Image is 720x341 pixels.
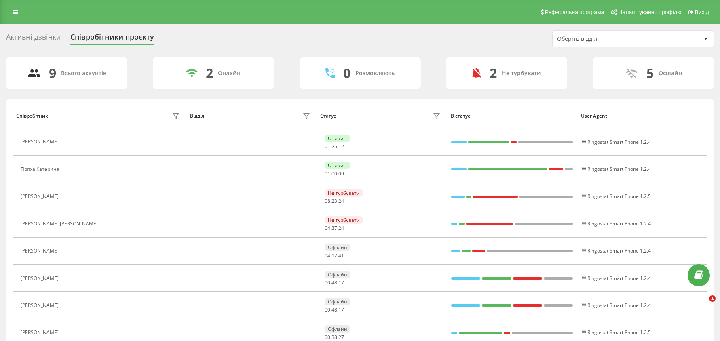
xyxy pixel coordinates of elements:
[582,329,651,336] span: W Ringostat Smart Phone 1.2.5
[325,225,344,231] div: : :
[557,36,654,42] div: Оберіть відділ
[582,302,651,309] span: W Ringostat Smart Phone 1.2.4
[582,193,651,200] span: W Ringostat Smart Phone 1.2.5
[16,113,48,119] div: Співробітник
[325,244,350,251] div: Офлайн
[70,33,154,45] div: Співробітники проєкту
[451,113,573,119] div: В статусі
[331,143,337,150] span: 25
[582,275,651,282] span: W Ringostat Smart Phone 1.2.4
[49,65,56,81] div: 9
[693,295,712,315] iframe: Intercom live chat
[695,9,709,15] span: Вихід
[21,221,100,227] div: [PERSON_NAME] [PERSON_NAME]
[320,113,336,119] div: Статус
[325,216,363,224] div: Не турбувати
[6,33,61,45] div: Активні дзвінки
[325,198,330,204] span: 08
[325,307,344,313] div: : :
[338,252,344,259] span: 41
[545,9,604,15] span: Реферальна програма
[331,334,337,341] span: 38
[325,171,344,177] div: : :
[325,135,350,142] div: Онлайн
[343,65,350,81] div: 0
[206,65,213,81] div: 2
[331,170,337,177] span: 00
[325,325,350,333] div: Офлайн
[325,279,330,286] span: 00
[659,70,682,77] div: Офлайн
[338,143,344,150] span: 12
[325,225,330,232] span: 04
[709,295,716,302] span: 1
[21,194,61,199] div: [PERSON_NAME]
[646,65,654,81] div: 5
[21,248,61,254] div: [PERSON_NAME]
[490,65,497,81] div: 2
[618,9,681,15] span: Налаштування профілю
[218,70,241,77] div: Онлайн
[331,306,337,313] span: 48
[325,298,350,305] div: Офлайн
[21,166,61,172] div: Пряха Катерина
[338,279,344,286] span: 17
[338,170,344,177] span: 09
[21,303,61,308] div: [PERSON_NAME]
[331,225,337,232] span: 37
[582,220,651,227] span: W Ringostat Smart Phone 1.2.4
[325,170,330,177] span: 01
[338,334,344,341] span: 27
[325,189,363,197] div: Не турбувати
[61,70,106,77] div: Всього акаунтів
[331,279,337,286] span: 48
[325,306,330,313] span: 00
[325,253,344,259] div: : :
[325,271,350,278] div: Офлайн
[582,247,651,254] span: W Ringostat Smart Phone 1.2.4
[338,306,344,313] span: 17
[325,144,344,149] div: : :
[355,70,395,77] div: Розмовляють
[190,113,204,119] div: Відділ
[21,276,61,281] div: [PERSON_NAME]
[325,280,344,286] div: : :
[325,334,330,341] span: 00
[331,252,337,259] span: 12
[331,198,337,204] span: 23
[581,113,703,119] div: User Agent
[338,198,344,204] span: 24
[338,225,344,232] span: 24
[325,335,344,340] div: : :
[502,70,541,77] div: Не турбувати
[325,143,330,150] span: 01
[325,198,344,204] div: : :
[21,139,61,145] div: [PERSON_NAME]
[582,139,651,145] span: W Ringostat Smart Phone 1.2.4
[325,252,330,259] span: 04
[582,166,651,173] span: W Ringostat Smart Phone 1.2.4
[21,330,61,335] div: [PERSON_NAME]
[325,162,350,169] div: Онлайн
